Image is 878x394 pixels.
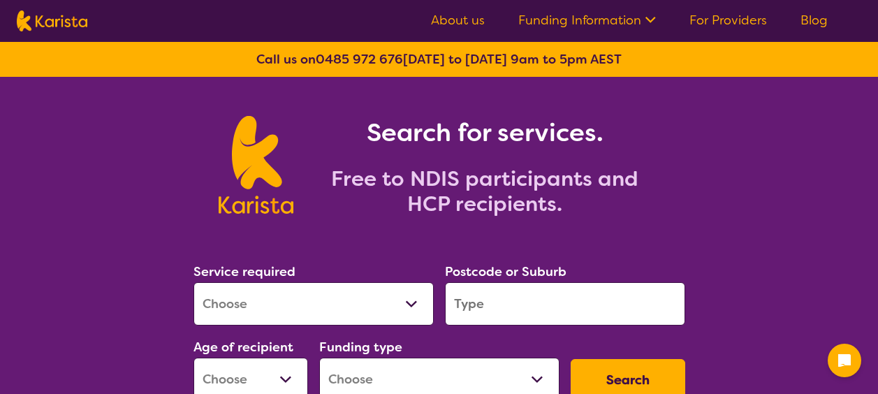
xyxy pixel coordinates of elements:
[431,12,485,29] a: About us
[256,51,622,68] b: Call us on [DATE] to [DATE] 9am to 5pm AEST
[310,116,659,149] h1: Search for services.
[445,263,566,280] label: Postcode or Suburb
[193,339,293,356] label: Age of recipient
[17,10,87,31] img: Karista logo
[310,166,659,217] h2: Free to NDIS participants and HCP recipients.
[193,263,295,280] label: Service required
[800,12,828,29] a: Blog
[445,282,685,326] input: Type
[219,116,293,214] img: Karista logo
[316,51,403,68] a: 0485 972 676
[518,12,656,29] a: Funding Information
[689,12,767,29] a: For Providers
[319,339,402,356] label: Funding type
